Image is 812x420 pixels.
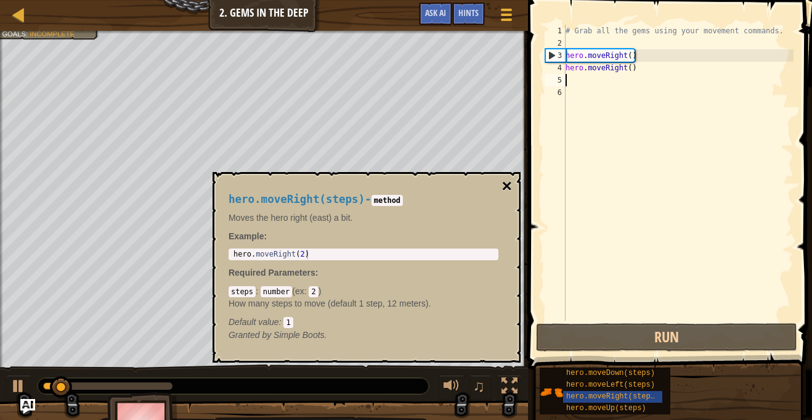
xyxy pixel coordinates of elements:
img: portrait.png [540,381,563,404]
button: ♫ [470,375,491,400]
span: Default value [229,317,279,327]
span: hero.moveUp(steps) [566,404,646,413]
code: steps [229,286,256,297]
div: 6 [545,86,566,99]
span: ♫ [473,377,485,395]
p: How many steps to move (default 1 step, 12 meters). [229,297,498,310]
span: : [279,317,284,327]
div: ( ) [229,285,498,328]
h4: - [229,194,498,205]
span: : [315,268,319,278]
span: : [304,286,309,296]
p: Moves the hero right (east) a bit. [229,212,498,224]
span: hero.moveRight(steps) [566,392,659,401]
span: hero.moveDown(steps) [566,369,655,377]
button: Adjust volume [439,375,464,400]
div: 5 [545,74,566,86]
span: Ask AI [425,7,446,19]
span: : [256,286,261,296]
code: 1 [283,317,293,328]
span: Required Parameters [229,268,315,278]
code: method [371,195,403,206]
span: Example [229,231,264,241]
button: × [502,178,512,195]
button: Ask AI [419,2,452,25]
span: hero.moveLeft(steps) [566,381,655,389]
button: Run [536,323,797,352]
span: Granted by [229,330,274,340]
div: 4 [545,62,566,74]
span: Hints [458,7,479,19]
div: 2 [545,37,566,49]
code: 2 [309,286,318,297]
button: Toggle fullscreen [497,375,522,400]
div: 1 [545,25,566,37]
button: Ctrl + P: Play [6,375,31,400]
div: 3 [546,49,566,62]
button: Ask AI [20,399,35,414]
em: Simple Boots. [229,330,327,340]
button: Show game menu [491,2,522,31]
code: number [261,286,292,297]
span: ex [295,286,304,296]
span: hero.moveRight(steps) [229,193,365,205]
strong: : [229,231,267,241]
